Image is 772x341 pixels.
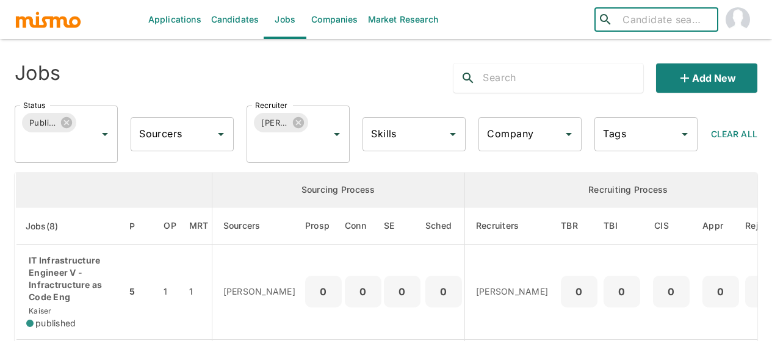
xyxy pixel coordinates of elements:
[22,113,76,132] div: Published
[126,207,154,245] th: Priority
[608,283,635,300] p: 0
[381,207,423,245] th: Sent Emails
[601,207,643,245] th: To Be Interviewed
[423,207,465,245] th: Sched
[254,116,295,130] span: [PERSON_NAME]
[464,207,558,245] th: Recruiters
[255,100,287,110] label: Recruiter
[23,100,45,110] label: Status
[154,207,186,245] th: Open Positions
[656,63,757,93] button: Add new
[444,126,461,143] button: Open
[212,207,305,245] th: Sourcers
[96,126,114,143] button: Open
[676,126,693,143] button: Open
[186,245,212,340] td: 1
[453,63,483,93] button: search
[26,219,74,234] span: Jobs(8)
[22,116,63,130] span: Published
[35,317,76,329] span: published
[328,126,345,143] button: Open
[558,207,601,245] th: To Be Reviewed
[310,283,337,300] p: 0
[212,126,229,143] button: Open
[643,207,699,245] th: Client Interview Scheduled
[15,61,60,85] h4: Jobs
[566,283,593,300] p: 0
[212,173,464,207] th: Sourcing Process
[699,207,742,245] th: Approved
[223,285,295,298] p: [PERSON_NAME]
[711,129,757,139] span: Clear All
[483,68,643,88] input: Search
[350,283,377,300] p: 0
[154,245,186,340] td: 1
[389,283,416,300] p: 0
[186,207,212,245] th: Market Research Total
[726,7,750,32] img: Maia Reyes
[254,113,308,132] div: [PERSON_NAME]
[129,219,151,234] span: P
[430,283,457,300] p: 0
[618,11,713,28] input: Candidate search
[26,254,117,303] p: IT Infrastructure Engineer V - Infractructure as Code Eng
[15,10,82,29] img: logo
[476,285,548,298] p: [PERSON_NAME]
[707,283,734,300] p: 0
[345,207,381,245] th: Connections
[126,245,154,340] td: 5
[26,306,52,315] span: Kaiser
[305,207,345,245] th: Prospects
[560,126,577,143] button: Open
[658,283,685,300] p: 0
